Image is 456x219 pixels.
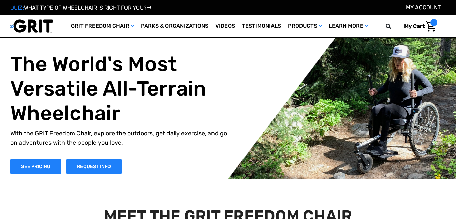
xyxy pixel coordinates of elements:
[426,21,436,32] img: Cart
[238,15,284,37] a: Testimonials
[10,129,233,147] p: With the GRIT Freedom Chair, explore the outdoors, get daily exercise, and go on adventures with ...
[325,15,371,37] a: Learn More
[406,4,441,11] a: Account
[66,159,122,174] a: Slide number 1, Request Information
[389,19,399,33] input: Search
[10,4,24,11] span: QUIZ:
[10,4,151,11] a: QUIZ:WHAT TYPE OF WHEELCHAIR IS RIGHT FOR YOU?
[284,15,325,37] a: Products
[399,19,437,33] a: Cart with 0 items
[137,15,212,37] a: Parks & Organizations
[10,19,53,33] img: GRIT All-Terrain Wheelchair and Mobility Equipment
[404,23,425,29] span: My Cart
[10,52,233,125] h1: The World's Most Versatile All-Terrain Wheelchair
[212,15,238,37] a: Videos
[68,15,137,37] a: GRIT Freedom Chair
[10,159,61,174] a: Shop Now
